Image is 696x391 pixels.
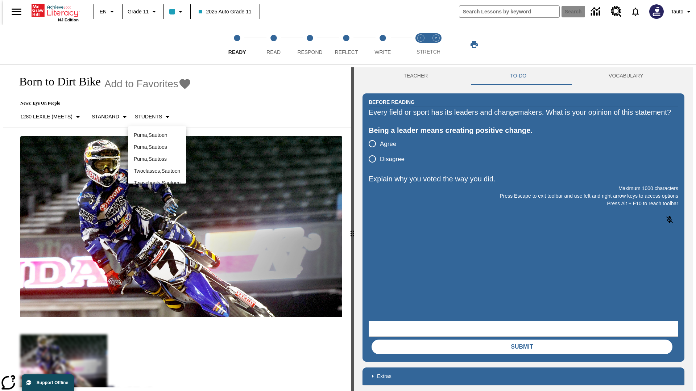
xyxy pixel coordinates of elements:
body: Explain why you voted the way you did. Maximum 1000 characters Press Alt + F10 to reach toolbar P... [3,6,106,12]
p: Puma , Sautoen [134,131,181,139]
p: Twoclasses , Sautoen [134,167,181,175]
p: Twoschools , Sautoen [134,179,181,187]
p: Puma , Sautoss [134,155,181,163]
p: Puma , Sautoes [134,143,181,151]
